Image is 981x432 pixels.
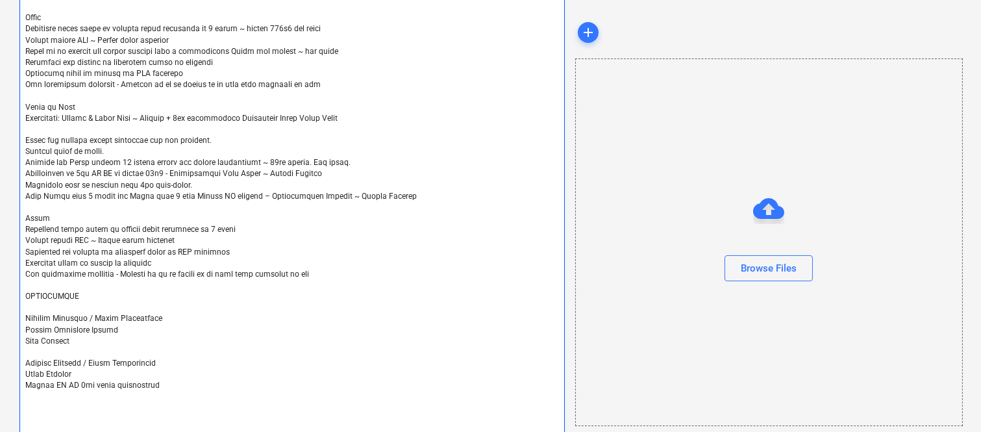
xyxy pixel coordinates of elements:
div: Browse Files [741,260,797,277]
iframe: Chat Widget [916,370,981,432]
div: Browse Files [575,58,963,426]
button: Browse Files [725,255,813,281]
span: add [580,25,596,40]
